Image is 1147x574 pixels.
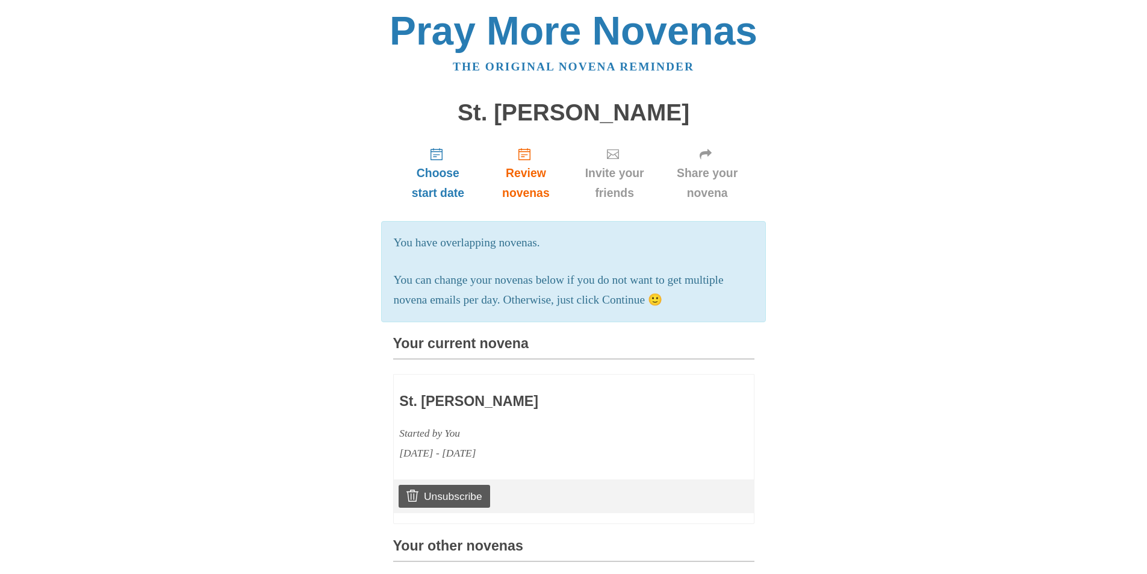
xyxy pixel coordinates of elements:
[405,163,471,203] span: Choose start date
[495,163,556,203] span: Review novenas
[393,336,754,360] h3: Your current novena
[661,137,754,209] a: Share your novena
[453,60,694,73] a: The original novena reminder
[393,100,754,126] h1: St. [PERSON_NAME]
[399,443,677,463] div: [DATE] - [DATE]
[399,423,677,443] div: Started by You
[581,163,648,203] span: Invite your friends
[483,137,568,209] a: Review novenas
[673,163,742,203] span: Share your novena
[394,233,754,253] p: You have overlapping novenas.
[394,270,754,310] p: You can change your novenas below if you do not want to get multiple novena emails per day. Other...
[399,485,490,508] a: Unsubscribe
[393,137,483,209] a: Choose start date
[569,137,661,209] a: Invite your friends
[393,538,754,562] h3: Your other novenas
[399,394,677,410] h3: St. [PERSON_NAME]
[390,8,757,53] a: Pray More Novenas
